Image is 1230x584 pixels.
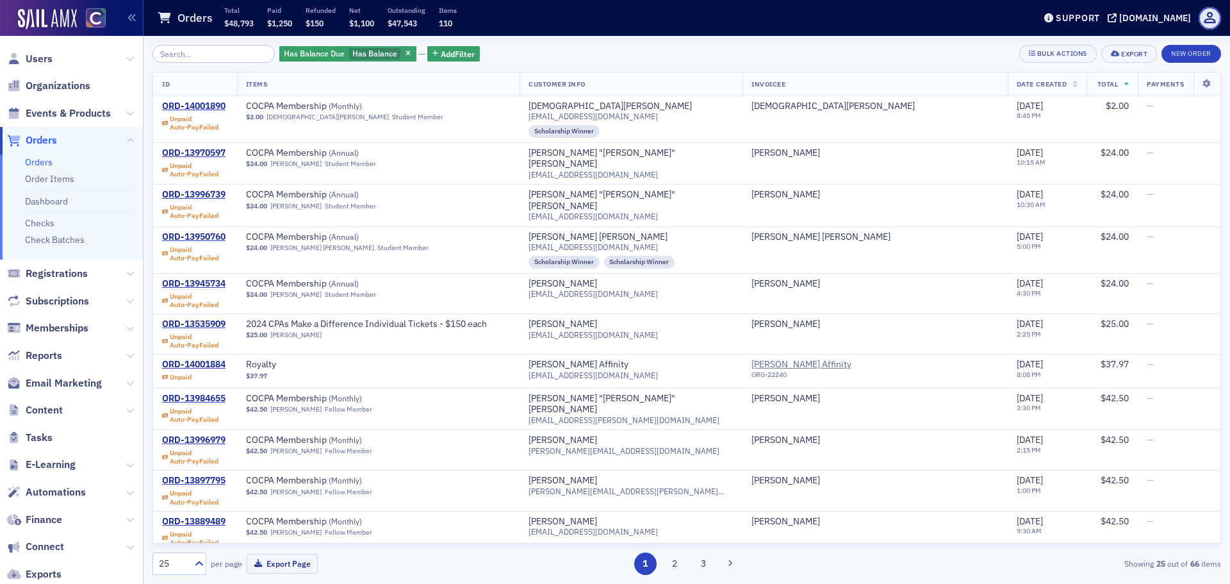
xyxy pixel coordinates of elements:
div: Fellow Member [325,405,372,413]
time: 2:25 PM [1017,330,1041,338]
h1: Orders [177,10,213,26]
span: COCPA Membership [246,475,407,487]
span: ( Annual ) [329,147,359,158]
div: Unpaid [170,530,218,547]
a: New Order [1161,47,1221,58]
div: ORD-13535909 [162,319,225,330]
button: 1 [634,553,657,575]
div: Student Member [325,160,376,168]
span: [DATE] [1017,188,1043,200]
div: Auto-Pay Failed [170,341,218,349]
span: $1,100 [349,18,374,28]
a: COCPA Membership (Annual) [246,189,407,201]
span: $150 [306,18,324,28]
span: $2.00 [1106,100,1129,112]
span: — [1147,474,1154,486]
span: [DATE] [1017,358,1043,370]
span: — [1147,147,1154,158]
div: ORD-13984655 [162,393,225,405]
span: Finance [26,513,62,527]
span: [DATE] [1017,231,1043,242]
input: Search… [152,45,275,63]
time: 4:30 PM [1017,288,1041,297]
a: ORD-13945734 [162,278,225,290]
span: $42.50 [246,405,267,413]
a: [PERSON_NAME] [751,435,820,446]
p: Items [439,6,457,15]
div: Unpaid [170,449,218,465]
span: [EMAIL_ADDRESS][PERSON_NAME][DOMAIN_NAME] [529,415,719,425]
div: Fellow Member [325,488,372,496]
span: $24.00 [246,160,267,168]
span: — [1147,515,1154,527]
span: $42.50 [1101,474,1129,486]
a: [PERSON_NAME] "[PERSON_NAME]" [PERSON_NAME] [529,189,734,212]
time: 10:15 AM [1017,158,1045,167]
a: Email Marketing [7,376,102,390]
span: Items [246,79,268,88]
span: Memberships [26,321,88,335]
span: Subscriptions [26,294,89,308]
div: Unpaid [170,203,218,220]
a: [PERSON_NAME] [270,160,322,168]
div: Unpaid [170,489,218,506]
span: 2024 CPAs Make a Difference Individual Tickets - $150 each [246,319,487,330]
div: ORD-14001884 [162,359,225,371]
span: COCPA Membership [246,147,407,159]
a: [DEMOGRAPHIC_DATA][PERSON_NAME] [266,113,389,121]
span: Orders [26,133,57,147]
time: 1:00 PM [1017,486,1041,495]
span: Registrations [26,267,88,281]
a: [PERSON_NAME] Affinity [529,359,628,371]
div: [PERSON_NAME] [529,278,597,290]
a: ORD-13970597 [162,147,225,159]
span: $42.50 [1101,434,1129,446]
div: Auto-Pay Failed [170,170,218,178]
div: Auto-Pay Failed [170,254,218,262]
span: 110 [439,18,452,28]
span: E-Learning [26,458,76,472]
div: Scholarship Winner [529,125,600,138]
span: Has Balance Due [284,48,345,58]
span: $24.00 [1101,278,1129,289]
a: Checks [25,217,54,229]
a: [PERSON_NAME] "[PERSON_NAME]" [PERSON_NAME] [529,147,734,170]
span: $24.00 [246,202,267,210]
span: Date Created [1017,79,1067,88]
button: Export Page [247,554,318,574]
time: 8:45 PM [1017,111,1041,120]
a: Dashboard [25,196,68,207]
span: $42.50 [246,447,267,455]
a: Automations [7,485,86,499]
div: [PERSON_NAME] [529,475,597,487]
span: COCPA Membership [246,189,407,201]
span: Gallagher Affinity [751,359,999,383]
span: [DATE] [1017,278,1043,289]
div: [PERSON_NAME] [751,189,820,201]
span: [DATE] [1017,515,1043,527]
span: Connie Bechtolt [751,435,999,446]
a: Memberships [7,321,88,335]
span: Evan Runde [751,319,999,330]
span: Julia Richardson [751,278,999,290]
span: [PERSON_NAME][EMAIL_ADDRESS][DOMAIN_NAME] [529,446,719,456]
a: COCPA Membership (Monthly) [246,101,407,112]
button: Bulk Actions [1019,45,1097,63]
a: Finance [7,513,62,527]
span: ID [162,79,170,88]
div: ORD-13897795 [162,475,225,487]
a: COCPA Membership (Annual) [246,278,407,290]
span: Connect [26,540,64,554]
span: Tasks [26,431,53,445]
p: Net [349,6,374,15]
div: Unpaid [170,162,218,178]
a: [DEMOGRAPHIC_DATA][PERSON_NAME] [529,101,692,112]
a: ORD-13996739 [162,189,225,201]
span: Steve Young [751,393,999,405]
time: 2:15 PM [1017,446,1041,455]
a: [PERSON_NAME] [529,516,597,528]
span: David Haudenschield [751,516,999,528]
span: [EMAIL_ADDRESS][DOMAIN_NAME] [529,289,658,299]
a: [PERSON_NAME] [751,516,820,528]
